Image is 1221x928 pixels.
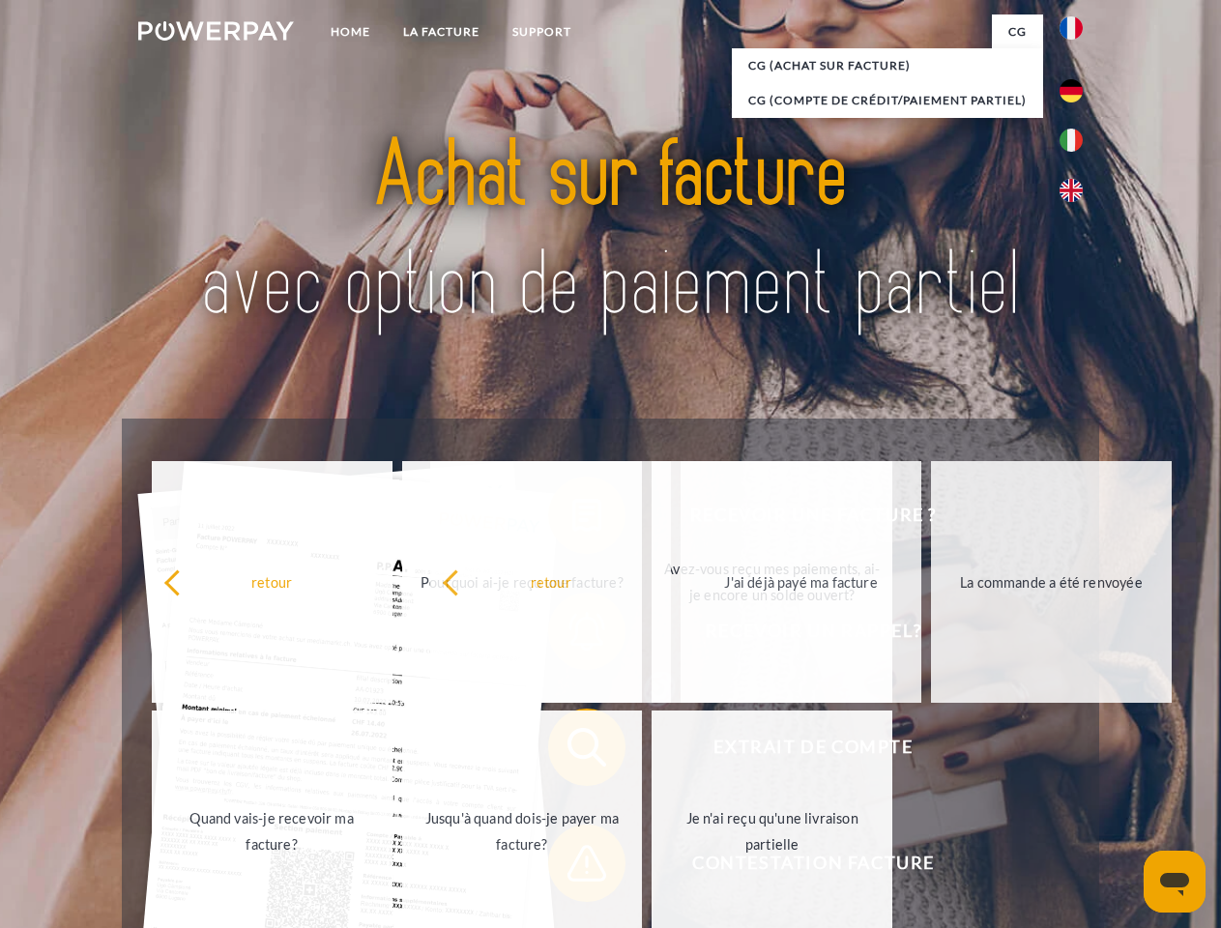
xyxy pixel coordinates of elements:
[663,805,881,857] div: Je n'ai reçu qu'une livraison partielle
[138,21,294,41] img: logo-powerpay-white.svg
[414,805,631,857] div: Jusqu'à quand dois-je payer ma facture?
[496,14,588,49] a: Support
[692,568,910,594] div: J'ai déjà payé ma facture
[1060,16,1083,40] img: fr
[163,805,381,857] div: Quand vais-je recevoir ma facture?
[1060,129,1083,152] img: it
[442,568,659,594] div: retour
[314,14,387,49] a: Home
[732,83,1043,118] a: CG (Compte de crédit/paiement partiel)
[943,568,1160,594] div: La commande a été renvoyée
[387,14,496,49] a: LA FACTURE
[1060,179,1083,202] img: en
[185,93,1036,370] img: title-powerpay_fr.svg
[992,14,1043,49] a: CG
[732,48,1043,83] a: CG (achat sur facture)
[163,568,381,594] div: retour
[1060,79,1083,102] img: de
[1144,851,1206,913] iframe: Bouton de lancement de la fenêtre de messagerie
